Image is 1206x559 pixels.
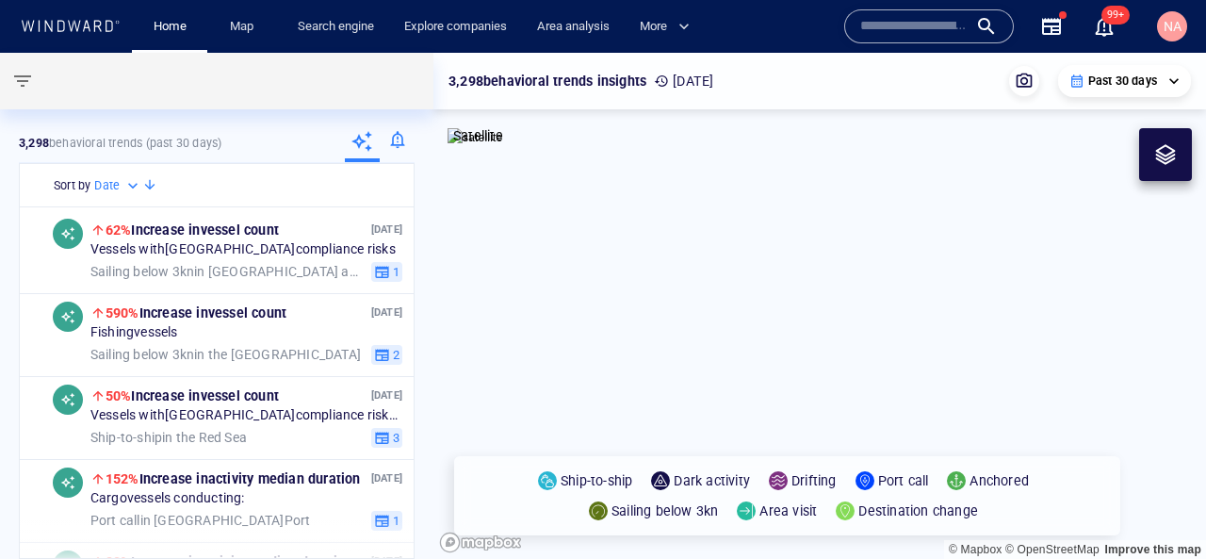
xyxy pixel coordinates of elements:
canvas: Map [433,53,1206,559]
span: Cargo vessels conducting: [90,490,245,507]
button: More [632,10,706,43]
p: [DATE] [371,221,402,238]
a: 99+ [1089,11,1119,41]
span: More [640,16,690,38]
span: 99+ [1101,6,1130,25]
a: Home [146,10,194,43]
a: Area analysis [530,10,617,43]
span: Sailing below 3kn [90,263,194,278]
strong: 3,298 [19,136,49,150]
span: Increase in vessel count [106,388,279,403]
span: 3 [390,429,399,446]
a: Map feedback [1104,543,1201,556]
span: Vessels with [GEOGRAPHIC_DATA] compliance risks conducting: [90,407,402,424]
p: Sailing below 3kn [611,500,718,522]
span: 62% [106,222,132,238]
span: Sailing below 3kn [90,346,194,361]
span: Increase in vessel count [106,305,286,321]
p: Anchored [970,469,1029,492]
p: Dark activity [674,469,750,492]
span: Vessels with [GEOGRAPHIC_DATA] compliance risks [90,241,396,258]
a: Map [222,10,268,43]
a: Search engine [290,10,382,43]
button: Map [215,10,275,43]
button: 3 [371,427,402,448]
a: Mapbox [949,543,1002,556]
p: [DATE] [371,304,402,321]
iframe: Chat [1126,474,1192,545]
a: Explore companies [397,10,514,43]
span: NA [1164,19,1182,34]
p: [DATE] [654,70,713,92]
h6: Sort by [54,176,90,195]
p: Ship-to-ship [561,469,632,492]
span: Fishing vessels [90,324,178,341]
p: [DATE] [371,386,402,404]
p: behavioral trends (Past 30 days) [19,135,221,152]
button: 2 [371,344,402,365]
span: in [GEOGRAPHIC_DATA] Port [90,512,311,529]
h6: Date [94,176,120,195]
span: 2 [390,346,399,363]
p: Past 30 days [1088,73,1157,90]
p: Destination change [858,500,978,522]
span: 1 [390,512,399,529]
span: Ship-to-ship [90,429,162,444]
p: [DATE] [371,469,402,487]
button: 1 [371,261,402,282]
p: Area visit [759,500,817,522]
button: Home [139,10,200,43]
p: Drifting [791,469,837,492]
span: 1 [390,263,399,280]
a: OpenStreetMap [1005,543,1100,556]
span: 590% [106,305,139,321]
p: 3,298 behavioral trends insights [448,70,646,92]
span: in the [GEOGRAPHIC_DATA] [90,346,361,363]
button: NA [1153,8,1191,45]
p: Satellite [453,124,503,147]
div: Notification center [1093,15,1116,38]
span: Port call [90,512,140,527]
span: Increase in activity median duration [106,471,361,486]
a: Mapbox logo [439,532,522,553]
span: 50% [106,388,132,403]
span: Increase in vessel count [106,222,279,238]
span: 152% [106,471,139,486]
p: Port call [878,469,929,492]
img: satellite [448,128,503,147]
div: Past 30 days [1069,73,1180,90]
span: in the Red Sea [90,429,247,446]
span: in [GEOGRAPHIC_DATA] and [GEOGRAPHIC_DATA] EEZ [90,263,364,280]
button: 1 [371,510,402,531]
div: Date [94,176,142,195]
button: 99+ [1093,15,1116,38]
